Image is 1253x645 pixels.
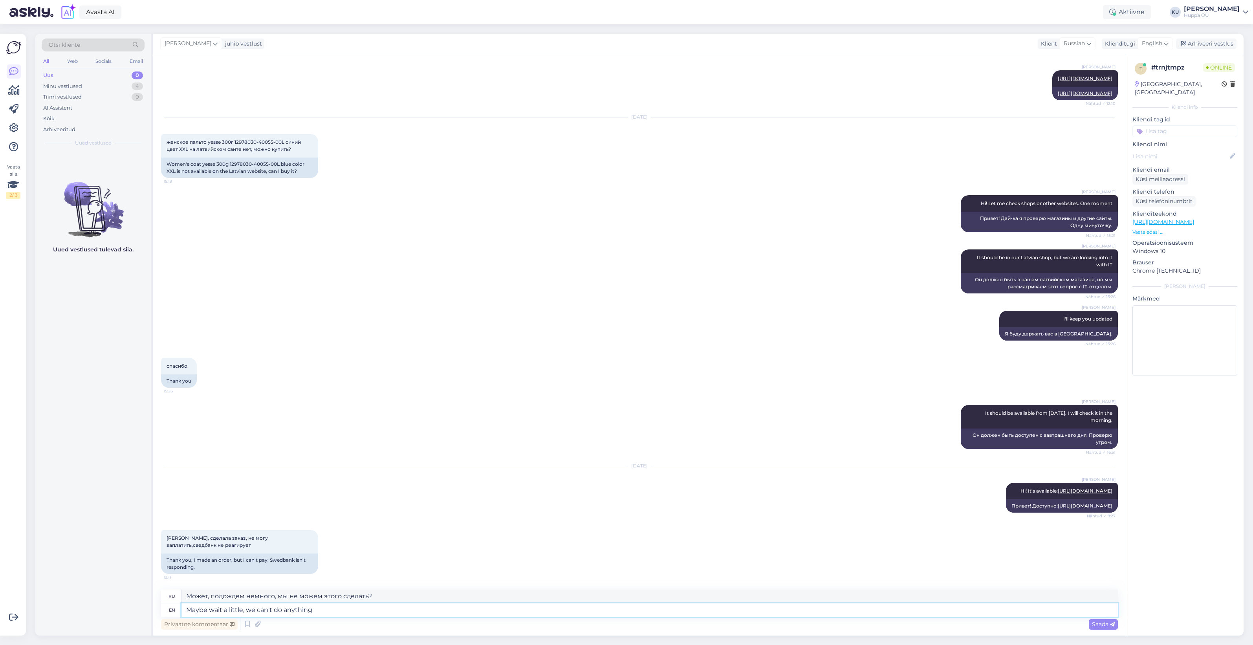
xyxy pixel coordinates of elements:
[167,363,187,369] span: спасибо
[1133,152,1228,161] input: Lisa nimi
[1132,140,1237,148] p: Kliendi nimi
[43,115,55,123] div: Kõik
[1058,75,1112,81] a: [URL][DOMAIN_NAME]
[1086,449,1116,455] span: Nähtud ✓ 16:51
[43,104,72,112] div: AI Assistent
[49,41,80,49] span: Otsi kliente
[1132,295,1237,303] p: Märkmed
[1082,476,1116,482] span: [PERSON_NAME]
[1102,40,1135,48] div: Klienditugi
[1132,258,1237,267] p: Brauser
[43,93,82,101] div: Tiimi vestlused
[1203,63,1235,72] span: Online
[1082,189,1116,195] span: [PERSON_NAME]
[161,553,318,574] div: Thank you, I made an order, but I can't pay, Swedbank isn't responding.
[1132,239,1237,247] p: Operatsioonisüsteem
[1064,39,1085,48] span: Russian
[60,4,76,20] img: explore-ai
[1086,101,1116,106] span: Nähtud ✓ 12:10
[1058,488,1112,494] a: [URL][DOMAIN_NAME]
[43,82,82,90] div: Minu vestlused
[94,56,113,66] div: Socials
[961,429,1118,449] div: Он должен быть доступен с завтрашнего дня. Проверю утром.
[165,39,211,48] span: [PERSON_NAME]
[161,114,1118,121] div: [DATE]
[1082,64,1116,70] span: [PERSON_NAME]
[1176,38,1237,49] div: Arhiveeri vestlus
[53,246,134,254] p: Uued vestlused tulevad siia.
[6,40,21,55] img: Askly Logo
[163,388,193,394] span: 15:26
[1132,229,1237,236] p: Vaata edasi ...
[167,535,269,548] span: [PERSON_NAME], сделала заказ, не могу заплатить,сведбанк не реагирует
[43,71,53,79] div: Uus
[1085,341,1116,347] span: Nähtud ✓ 15:26
[1082,243,1116,249] span: [PERSON_NAME]
[1184,12,1240,18] div: Huppa OÜ
[977,255,1114,268] span: It should be in our Latvian shop, but we are looking into it with IT
[1132,174,1188,185] div: Küsi meiliaadressi
[132,82,143,90] div: 4
[999,327,1118,341] div: Я буду держать вас в [GEOGRAPHIC_DATA].
[1132,125,1237,137] input: Lisa tag
[1086,233,1116,238] span: Nähtud ✓ 15:21
[961,273,1118,293] div: Он должен быть в нашем латвийском магазине, но мы рассматриваем этот вопрос с IT-отделом.
[42,56,51,66] div: All
[1142,39,1162,48] span: English
[1151,63,1203,72] div: # trnjtmpz
[1132,210,1237,218] p: Klienditeekond
[1132,166,1237,174] p: Kliendi email
[181,603,1118,617] textarea: Maybe wait a little, we can't do anythi
[1135,80,1222,97] div: [GEOGRAPHIC_DATA], [GEOGRAPHIC_DATA]
[132,93,143,101] div: 0
[1132,115,1237,124] p: Kliendi tag'id
[1132,247,1237,255] p: Windows 10
[1058,503,1112,509] a: [URL][DOMAIN_NAME]
[169,603,175,617] div: en
[1132,104,1237,111] div: Kliendi info
[161,374,197,388] div: Thank you
[43,126,75,134] div: Arhiveeritud
[181,590,1118,603] textarea: Может, подождем немного, мы не можем этого сделать?
[161,462,1118,469] div: [DATE]
[161,158,318,178] div: Women's coat yesse 300g 12978030-40055-00L blue color XXL is not available on the Latvian website...
[1132,188,1237,196] p: Kliendi telefon
[1058,90,1112,96] a: [URL][DOMAIN_NAME]
[79,5,121,19] a: Avasta AI
[1184,6,1248,18] a: [PERSON_NAME]Huppa OÜ
[169,590,175,603] div: ru
[1063,316,1112,322] span: I'll keep you updated
[132,71,143,79] div: 0
[1020,488,1112,494] span: Hi! It's available:
[1086,513,1116,519] span: Nähtud ✓ 9:27
[1082,399,1116,405] span: [PERSON_NAME]
[163,178,193,184] span: 15:19
[163,574,193,580] span: 12:11
[1082,304,1116,310] span: [PERSON_NAME]
[1132,267,1237,275] p: Chrome [TECHNICAL_ID]
[1038,40,1057,48] div: Klient
[985,410,1114,423] span: It should be available from [DATE]. I will check it in the morning.
[1132,283,1237,290] div: [PERSON_NAME]
[1006,499,1118,513] div: Привет! Доступно:
[66,56,79,66] div: Web
[167,139,302,152] span: женское пальто yesse 300г 12978030-40055-00L синий цвет XXL на латвийском сайте нет, можно купить?
[981,200,1112,206] span: Hi! Let me check shops or other websites. One moment
[1092,621,1115,628] span: Saada
[35,168,151,238] img: No chats
[1132,218,1194,225] a: [URL][DOMAIN_NAME]
[128,56,145,66] div: Email
[1103,5,1151,19] div: Aktiivne
[1184,6,1240,12] div: [PERSON_NAME]
[6,192,20,199] div: 2 / 3
[1170,7,1181,18] div: KU
[1132,196,1196,207] div: Küsi telefoninumbrit
[161,619,238,630] div: Privaatne kommentaar
[6,163,20,199] div: Vaata siia
[961,212,1118,232] div: Привет! Дай-ка я проверю магазины и другие сайты. Одну минуточку.
[75,139,112,147] span: Uued vestlused
[222,40,262,48] div: juhib vestlust
[1139,66,1142,71] span: t
[1085,294,1116,300] span: Nähtud ✓ 15:26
